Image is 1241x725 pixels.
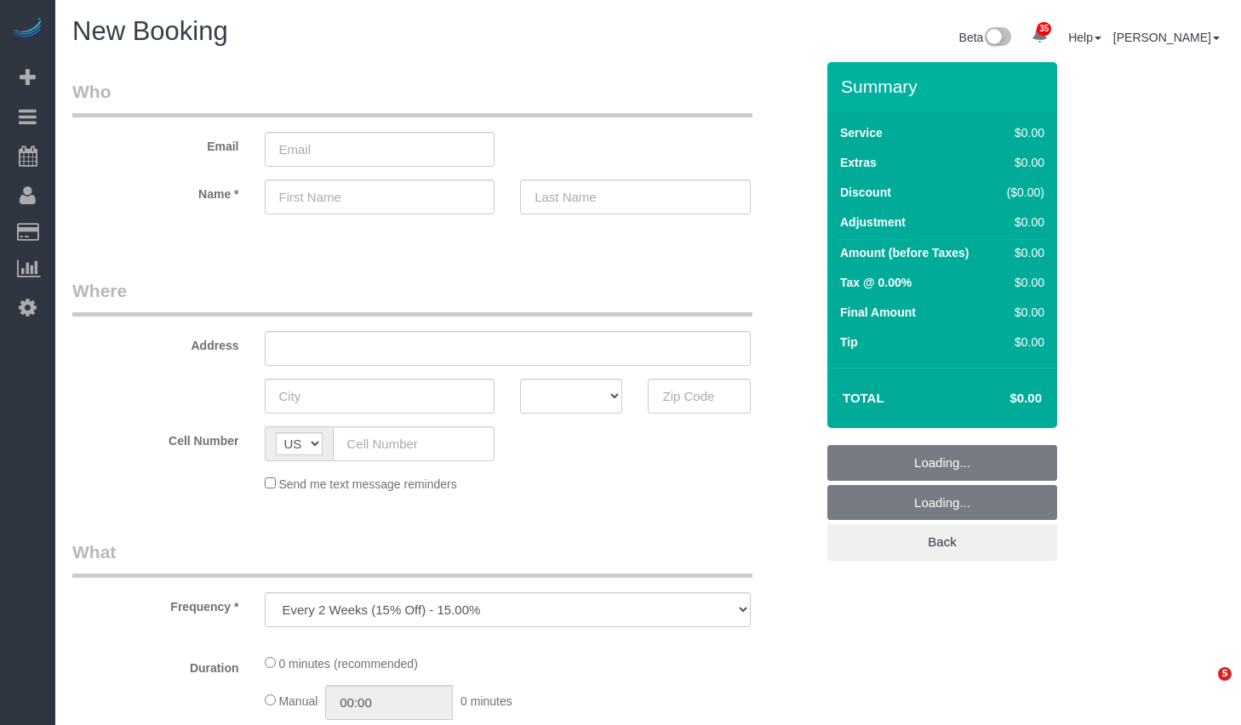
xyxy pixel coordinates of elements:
[999,184,1044,201] div: ($0.00)
[999,304,1044,321] div: $0.00
[840,154,877,171] label: Extras
[333,426,495,461] input: Cell Number
[60,132,252,155] label: Email
[999,154,1044,171] div: $0.00
[265,379,495,414] input: City
[827,524,1057,560] a: Back
[72,539,752,578] legend: What
[460,694,512,708] span: 0 minutes
[843,391,884,405] strong: Total
[278,657,417,671] span: 0 minutes (recommended)
[520,180,751,214] input: Last Name
[10,17,44,41] img: Automaid Logo
[840,214,906,231] label: Adjustment
[983,27,1011,49] img: New interface
[840,274,912,291] label: Tax @ 0.00%
[1113,31,1220,44] a: [PERSON_NAME]
[840,334,858,351] label: Tip
[1023,17,1056,54] a: 35
[999,124,1044,141] div: $0.00
[999,334,1044,351] div: $0.00
[841,77,1049,96] h3: Summary
[840,124,883,141] label: Service
[60,654,252,676] label: Duration
[60,426,252,449] label: Cell Number
[840,244,969,261] label: Amount (before Taxes)
[999,244,1044,261] div: $0.00
[648,379,750,414] input: Zip Code
[60,331,252,354] label: Address
[959,31,1012,44] a: Beta
[265,132,495,167] input: Email
[1218,667,1232,681] span: 5
[72,79,752,117] legend: Who
[60,180,252,203] label: Name *
[265,180,495,214] input: First Name
[999,214,1044,231] div: $0.00
[60,592,252,615] label: Frequency *
[72,278,752,317] legend: Where
[959,391,1042,406] h4: $0.00
[278,477,456,491] span: Send me text message reminders
[72,16,228,46] span: New Booking
[999,274,1044,291] div: $0.00
[1068,31,1101,44] a: Help
[840,304,916,321] label: Final Amount
[1183,667,1224,708] iframe: Intercom live chat
[278,694,317,708] span: Manual
[840,184,891,201] label: Discount
[1037,22,1051,36] span: 35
